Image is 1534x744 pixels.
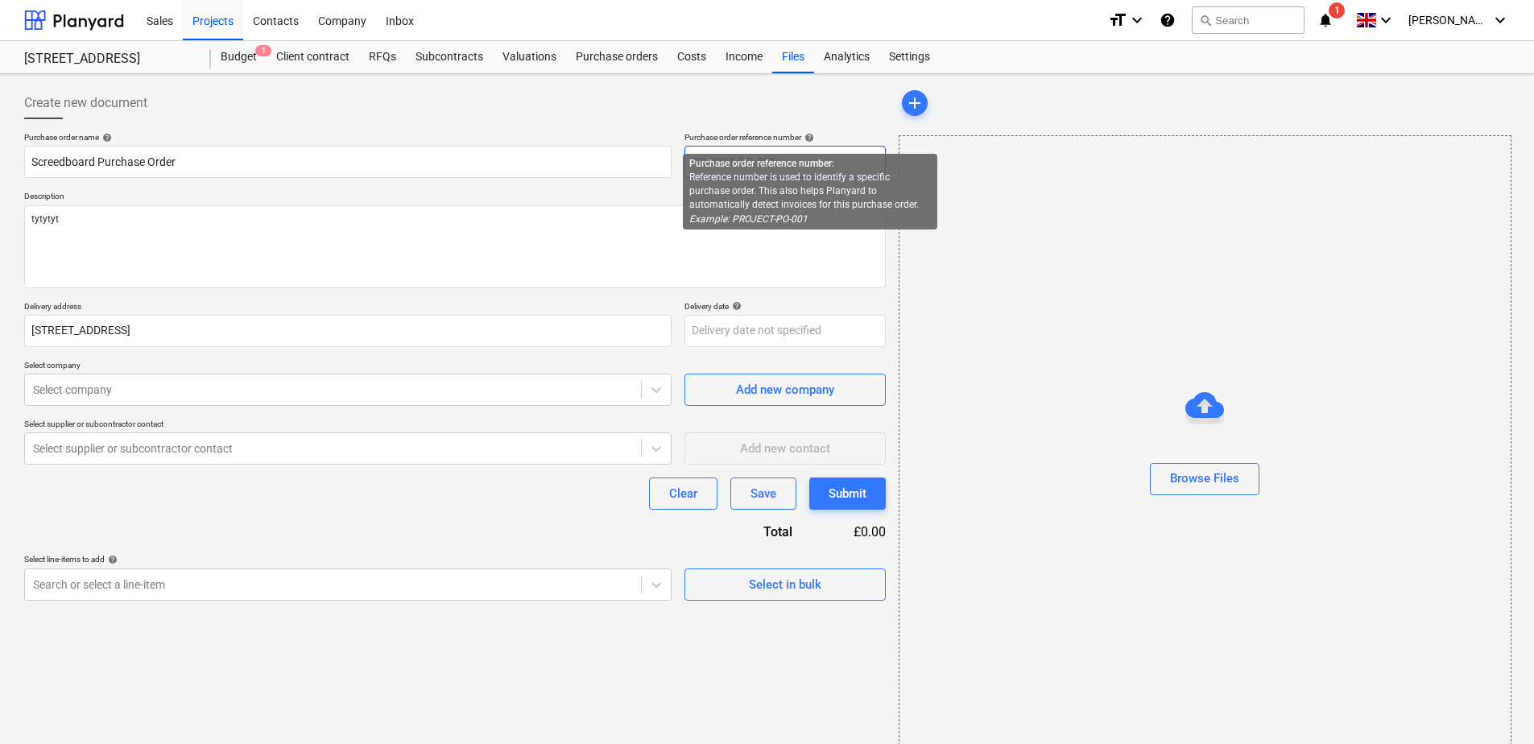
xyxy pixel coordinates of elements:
[99,133,112,143] span: help
[24,301,672,315] p: Delivery address
[24,205,886,288] textarea: tytytyt
[730,477,796,510] button: Save
[729,301,742,311] span: help
[772,41,814,73] a: Files
[24,93,147,113] span: Create new document
[684,315,886,347] input: Delivery date not specified
[829,483,866,504] div: Submit
[879,41,940,73] a: Settings
[814,41,879,73] a: Analytics
[818,523,886,541] div: £0.00
[255,45,271,56] span: 1
[1453,667,1534,744] iframe: Chat Widget
[716,41,772,73] a: Income
[809,477,886,510] button: Submit
[750,483,776,504] div: Save
[267,41,359,73] a: Client contract
[684,301,886,312] div: Delivery date
[684,568,886,601] button: Select in bulk
[669,483,697,504] div: Clear
[24,360,672,374] p: Select company
[406,41,493,73] a: Subcontracts
[566,41,668,73] a: Purchase orders
[24,191,886,205] p: Description
[684,146,886,178] input: Reference number
[676,523,818,541] div: Total
[211,41,267,73] a: Budget1
[359,41,406,73] a: RFQs
[493,41,566,73] a: Valuations
[684,374,886,406] button: Add new company
[211,41,267,73] div: Budget
[1170,468,1239,489] div: Browse Files
[1150,463,1259,495] button: Browse Files
[24,132,672,143] div: Purchase order name
[24,554,672,564] div: Select line-items to add
[105,555,118,564] span: help
[801,133,814,143] span: help
[24,146,672,178] input: Document name
[649,477,717,510] button: Clear
[24,315,672,347] input: Delivery address
[668,41,716,73] a: Costs
[684,132,886,143] div: Purchase order reference number
[905,93,924,113] span: add
[24,51,192,68] div: [STREET_ADDRESS]
[24,419,672,432] p: Select supplier or subcontractor contact
[736,379,834,400] div: Add new company
[749,574,821,595] div: Select in bulk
